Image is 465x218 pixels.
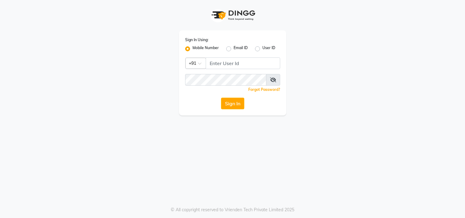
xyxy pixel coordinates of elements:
[221,98,244,109] button: Sign In
[206,57,280,69] input: Username
[248,87,280,92] a: Forgot Password?
[192,45,219,53] label: Mobile Number
[262,45,275,53] label: User ID
[185,37,208,43] label: Sign In Using:
[208,6,257,24] img: logo1.svg
[234,45,248,53] label: Email ID
[185,74,266,86] input: Username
